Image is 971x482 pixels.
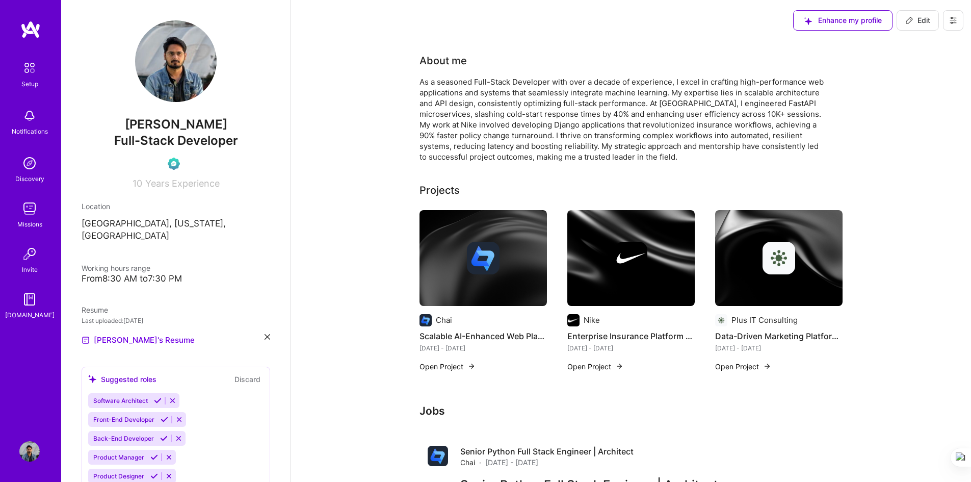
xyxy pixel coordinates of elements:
div: Suggested roles [88,374,156,385]
img: guide book [19,289,40,310]
span: Product Manager [93,453,144,461]
img: cover [567,210,695,306]
img: cover [419,210,547,306]
span: Front-End Developer [93,416,154,423]
div: [DOMAIN_NAME] [5,310,55,320]
button: Discard [231,373,264,385]
div: Plus IT Consulting [731,315,798,325]
img: cover [715,210,843,306]
i: Accept [154,397,162,404]
a: User Avatar [17,441,42,462]
i: Reject [165,472,173,480]
img: discovery [19,153,40,173]
i: Reject [175,435,182,442]
img: Resume [82,336,90,344]
h4: Enterprise Insurance Platform Overhaul with Real-Time APIs & AI Support Automation [567,329,695,343]
i: icon Close [265,334,270,340]
img: Company logo [567,314,580,326]
div: [DATE] - [DATE] [567,343,695,353]
div: [DATE] - [DATE] [715,343,843,353]
button: Open Project [567,361,623,372]
h4: Data-Driven Marketing Platform with Real-Time Dashboards & Cloud-Native Deployment [715,329,843,343]
span: Working hours range [82,264,150,272]
h3: Jobs [419,404,843,417]
i: Accept [150,472,158,480]
span: Full-Stack Developer [114,133,238,148]
i: icon SuggestedTeams [88,375,97,384]
i: Reject [165,453,173,461]
div: Nike [584,315,600,325]
img: arrow-right [763,362,771,370]
img: Invite [19,244,40,264]
div: As a seasoned Full-Stack Developer with over a decade of experience, I excel in crafting high-per... [419,77,827,162]
span: · [479,457,481,468]
span: Product Designer [93,472,144,480]
img: Company logo [467,242,500,274]
i: Accept [160,435,168,442]
div: Last uploaded: [DATE] [82,315,270,326]
a: [PERSON_NAME]'s Resume [82,334,195,346]
p: [GEOGRAPHIC_DATA], [US_STATE], [GEOGRAPHIC_DATA] [82,218,270,242]
h4: Scalable AI-Enhanced Web Platform with High-Performance APIs & Cloud-Native Infrastructure [419,329,547,343]
div: Chai [436,315,452,325]
img: Company logo [419,314,432,326]
h4: Senior Python Full Stack Engineer | Architect [460,446,634,457]
img: teamwork [19,198,40,219]
i: Reject [175,416,183,423]
img: arrow-right [467,362,476,370]
div: Setup [21,79,38,89]
div: Discovery [15,173,44,184]
button: Edit [897,10,939,31]
span: [PERSON_NAME] [82,117,270,132]
div: Invite [22,264,38,275]
img: arrow-right [615,362,623,370]
span: Software Architect [93,397,148,404]
img: Company logo [715,314,727,326]
i: Accept [150,453,158,461]
img: User Avatar [19,441,40,462]
span: Resume [82,306,108,314]
div: About me [419,53,467,68]
span: Years Experience [145,178,220,189]
span: [DATE] - [DATE] [485,457,538,468]
img: Evaluation Call Pending [168,158,180,170]
i: Accept [161,416,168,423]
div: Projects [419,183,460,198]
img: logo [20,20,41,39]
div: [DATE] - [DATE] [419,343,547,353]
button: Open Project [419,361,476,372]
img: Company logo [615,242,647,274]
div: From 8:30 AM to 7:30 PM [82,273,270,284]
img: User Avatar [135,20,217,102]
img: setup [19,57,40,79]
span: 10 [133,178,142,189]
span: Edit [905,15,930,26]
div: Notifications [12,126,48,137]
img: Company logo [763,242,795,274]
button: Open Project [715,361,771,372]
div: Location [82,201,270,212]
span: Back-End Developer [93,435,154,442]
span: Chai [460,457,475,468]
img: bell [19,106,40,126]
img: Company logo [428,446,448,466]
i: Reject [169,397,176,404]
div: Missions [17,219,42,230]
